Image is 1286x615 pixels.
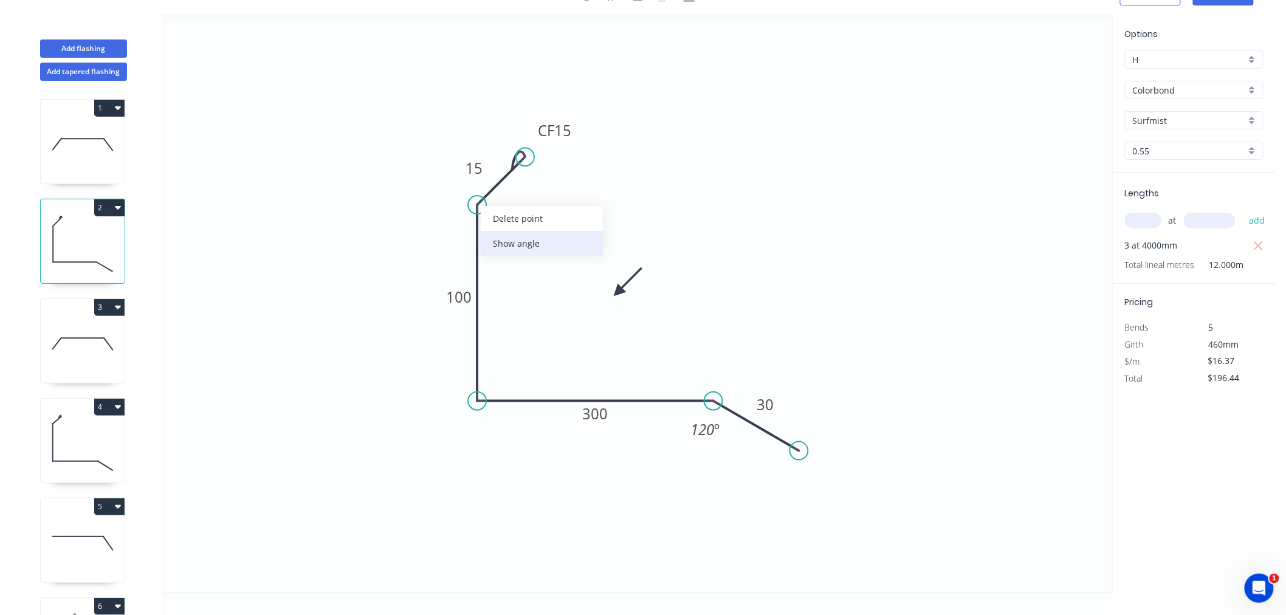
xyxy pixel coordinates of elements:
[164,15,1112,593] svg: 0
[1133,145,1246,157] input: Thickness
[1125,237,1178,254] span: 3 at 4000mm
[1125,356,1140,367] span: $/m
[1125,373,1143,384] span: Total
[1209,321,1214,333] span: 5
[481,231,603,256] div: Show angle
[1125,296,1154,308] span: Pricing
[1125,321,1149,333] span: Bends
[94,299,125,316] button: 3
[446,287,472,307] tspan: 100
[757,394,774,414] tspan: 30
[583,404,608,424] tspan: 300
[1133,114,1246,127] input: Colour
[40,63,127,81] button: Add tapered flashing
[1133,53,1246,66] input: Price level
[1169,212,1177,229] span: at
[94,100,125,117] button: 1
[94,498,125,515] button: 5
[1195,256,1244,273] span: 12.000m
[715,419,720,439] tspan: º
[1133,84,1246,97] input: Material
[538,120,554,140] tspan: CF
[1245,574,1274,603] iframe: Intercom live chat
[1125,256,1195,273] span: Total lineal metres
[481,206,603,231] div: Delete point
[1243,210,1271,231] button: add
[1125,187,1160,199] span: Lengths
[1270,574,1279,583] span: 1
[1125,28,1158,40] span: Options
[691,419,715,439] tspan: 120
[94,199,125,216] button: 2
[94,598,125,615] button: 6
[40,40,127,58] button: Add flashing
[466,159,483,179] tspan: 15
[1209,338,1239,350] span: 460mm
[94,399,125,416] button: 4
[554,120,571,140] tspan: 15
[1125,338,1144,350] span: Girth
